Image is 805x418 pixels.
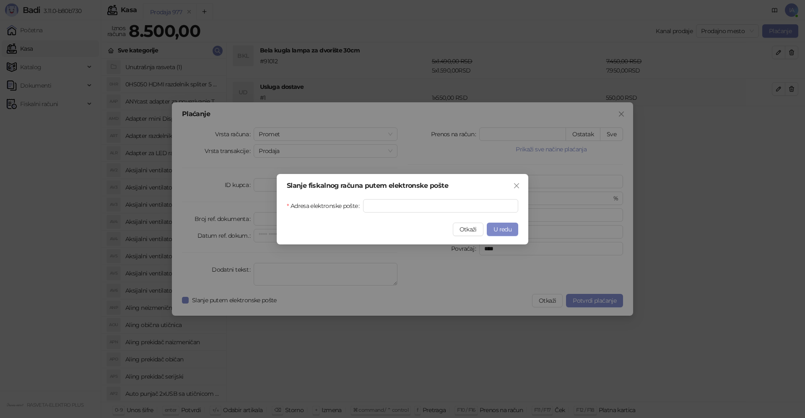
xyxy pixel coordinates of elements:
[487,223,518,236] button: U redu
[363,199,518,213] input: Adresa elektronske pošte
[510,179,523,192] button: Close
[460,226,477,233] span: Otkaži
[493,226,512,233] span: U redu
[287,182,518,189] div: Slanje fiskalnog računa putem elektronske pošte
[287,199,363,213] label: Adresa elektronske pošte
[513,182,520,189] span: close
[510,182,523,189] span: Zatvori
[453,223,483,236] button: Otkaži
